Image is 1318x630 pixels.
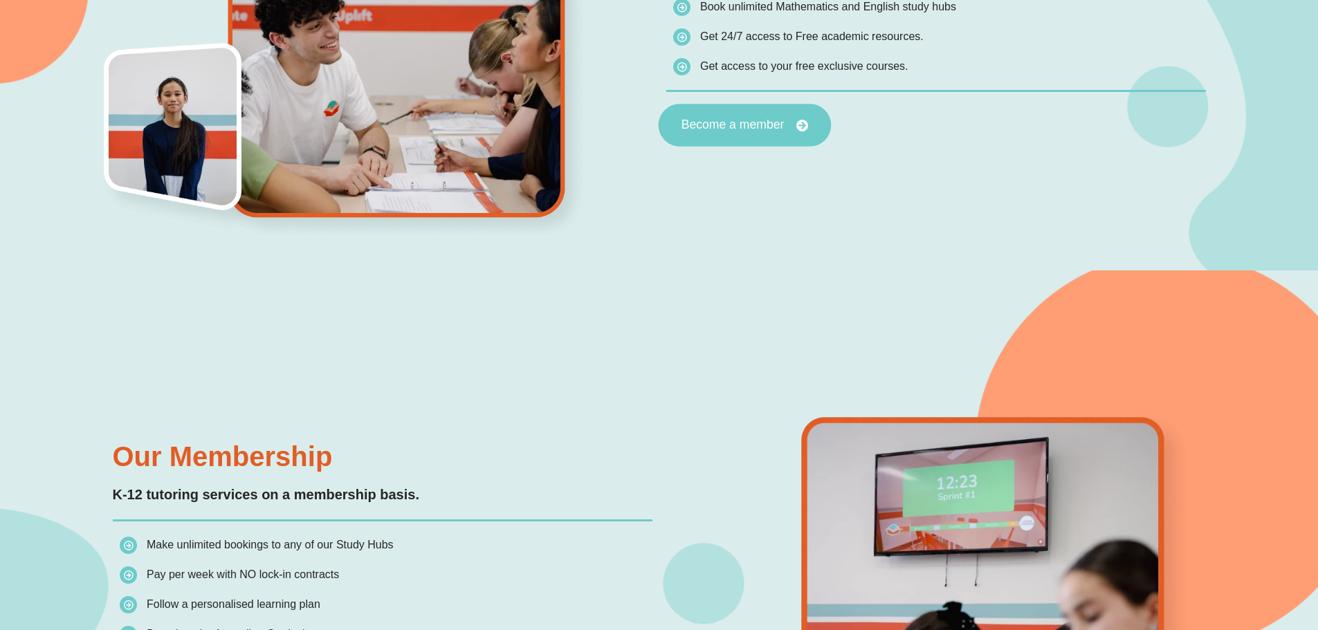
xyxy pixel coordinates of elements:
p: K-12 tutoring services on a membership basis. [113,484,652,506]
span: Pay per week with NO lock-in contracts [147,568,339,580]
img: icon-list.png [120,596,137,613]
span: Become a member [681,119,784,131]
img: icon-list.png [673,28,690,46]
iframe: Chat Widget [1088,474,1318,630]
span: Get 24/7 access to Free academic resources. [700,30,924,42]
span: Follow a personalised learning plan [147,598,320,610]
img: icon-list.png [673,58,690,75]
a: Become a member [658,104,831,147]
span: Book unlimited Mathematics and English study hubs [700,1,956,12]
span: Get access to your free exclusive courses. [700,60,908,72]
h3: Our Membership [113,443,652,470]
img: icon-list.png [120,537,137,554]
img: icon-list.png [120,566,137,584]
span: Make unlimited bookings to any of our Study Hubs [147,539,394,550]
